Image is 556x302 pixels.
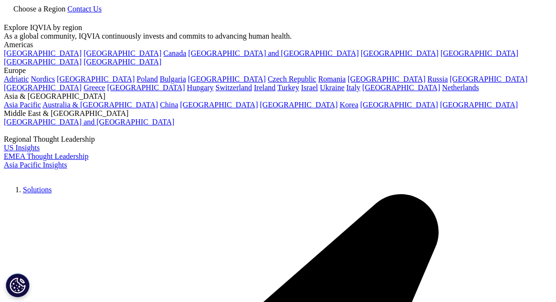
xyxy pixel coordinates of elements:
span: Choose a Region [13,5,65,13]
a: Ireland [254,83,275,92]
a: [GEOGRAPHIC_DATA] [84,49,161,57]
a: [GEOGRAPHIC_DATA] [450,75,527,83]
div: Explore IQVIA by region [4,23,552,32]
a: [GEOGRAPHIC_DATA] [4,83,82,92]
a: [GEOGRAPHIC_DATA] [107,83,185,92]
a: Korea [340,101,358,109]
a: [GEOGRAPHIC_DATA] [360,101,438,109]
a: Bulgaria [160,75,186,83]
a: Italy [346,83,360,92]
a: Canada [163,49,186,57]
a: Asia Pacific [4,101,41,109]
a: Czech Republic [268,75,316,83]
a: Asia Pacific Insights [4,161,67,169]
a: Adriatic [4,75,29,83]
a: Israel [301,83,318,92]
button: Настройки файлов cookie [6,273,30,297]
a: Solutions [23,186,52,194]
a: Australia & [GEOGRAPHIC_DATA] [42,101,158,109]
div: As a global community, IQVIA continuously invests and commits to advancing human health. [4,32,552,41]
a: Nordics [31,75,55,83]
a: [GEOGRAPHIC_DATA] [57,75,135,83]
div: Americas [4,41,552,49]
a: [GEOGRAPHIC_DATA] [4,49,82,57]
a: EMEA Thought Leadership [4,152,88,160]
div: Europe [4,66,552,75]
a: [GEOGRAPHIC_DATA] [84,58,161,66]
a: Romania [318,75,346,83]
div: Regional Thought Leadership [4,135,552,144]
a: Hungary [187,83,214,92]
a: Netherlands [442,83,479,92]
div: Asia & [GEOGRAPHIC_DATA] [4,92,552,101]
a: [GEOGRAPHIC_DATA] [362,83,440,92]
a: [GEOGRAPHIC_DATA] [4,58,82,66]
a: [GEOGRAPHIC_DATA] [441,49,518,57]
div: Middle East & [GEOGRAPHIC_DATA] [4,109,552,118]
a: Ukraine [320,83,345,92]
a: [GEOGRAPHIC_DATA] [188,75,266,83]
a: US Insights [4,144,40,152]
a: [GEOGRAPHIC_DATA] [180,101,258,109]
a: [GEOGRAPHIC_DATA] [347,75,425,83]
a: Turkey [277,83,299,92]
a: [GEOGRAPHIC_DATA] [440,101,518,109]
a: [GEOGRAPHIC_DATA] and [GEOGRAPHIC_DATA] [4,118,174,126]
a: Contact Us [67,5,102,13]
a: [GEOGRAPHIC_DATA] and [GEOGRAPHIC_DATA] [188,49,358,57]
a: Greece [84,83,105,92]
a: Russia [428,75,448,83]
a: [GEOGRAPHIC_DATA] [361,49,439,57]
a: China [160,101,178,109]
a: Poland [136,75,157,83]
a: [GEOGRAPHIC_DATA] [260,101,338,109]
a: Switzerland [216,83,252,92]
